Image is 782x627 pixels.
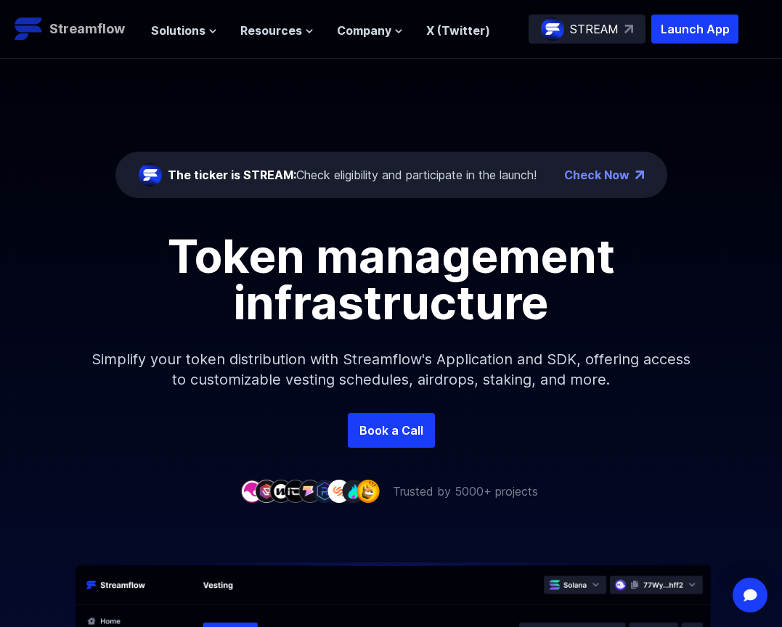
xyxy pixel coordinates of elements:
p: STREAM [570,20,619,38]
img: company-1 [240,480,264,502]
button: Launch App [651,15,738,44]
img: Streamflow Logo [15,15,44,44]
div: Open Intercom Messenger [733,578,767,612]
p: Trusted by 5000+ projects [393,483,538,500]
h1: Token management infrastructure [65,233,718,326]
img: company-2 [255,480,278,502]
p: Simplify your token distribution with Streamflow's Application and SDK, offering access to custom... [79,326,704,413]
img: company-6 [313,480,336,502]
span: Resources [240,22,302,39]
img: top-right-arrow.svg [624,25,633,33]
button: Company [337,22,403,39]
img: top-right-arrow.png [635,171,644,179]
img: company-7 [327,480,351,502]
img: company-4 [284,480,307,502]
img: streamflow-logo-circle.png [541,17,564,41]
span: The ticker is STREAM: [168,168,296,182]
div: Check eligibility and participate in the launch! [168,166,537,184]
button: Resources [240,22,314,39]
p: Streamflow [49,19,125,39]
img: company-5 [298,480,322,502]
a: Streamflow [15,15,137,44]
a: Book a Call [348,413,435,448]
button: Solutions [151,22,217,39]
img: company-3 [269,480,293,502]
span: Solutions [151,22,205,39]
img: company-8 [342,480,365,502]
img: company-9 [357,480,380,502]
a: STREAM [529,15,645,44]
img: streamflow-logo-circle.png [139,163,162,187]
a: Check Now [564,166,630,184]
a: X (Twitter) [426,23,490,38]
span: Company [337,22,391,39]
